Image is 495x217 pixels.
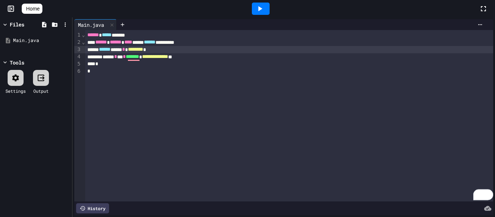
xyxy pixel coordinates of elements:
[74,19,117,30] div: Main.java
[85,30,493,201] div: To enrich screen reader interactions, please activate Accessibility in Grammarly extension settings
[10,21,24,28] div: Files
[10,59,24,66] div: Tools
[26,5,39,12] span: Home
[76,203,109,213] div: History
[74,53,82,60] div: 4
[74,21,108,29] div: Main.java
[74,46,82,53] div: 3
[82,39,85,45] span: Fold line
[74,68,82,75] div: 6
[74,39,82,46] div: 2
[74,32,82,39] div: 1
[13,37,70,44] div: Main.java
[5,88,26,94] div: Settings
[22,4,42,14] a: Home
[33,88,49,94] div: Output
[82,32,85,38] span: Fold line
[74,60,82,68] div: 5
